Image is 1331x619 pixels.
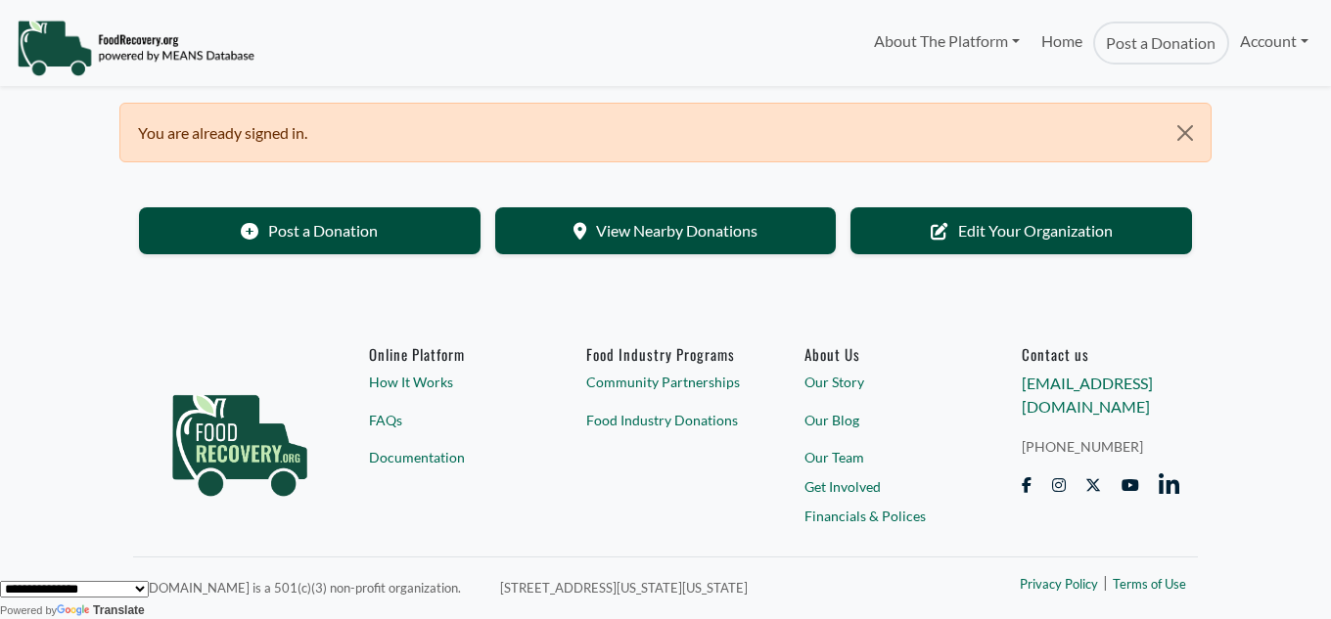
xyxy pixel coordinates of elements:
[152,345,328,531] img: food_recovery_green_logo-76242d7a27de7ed26b67be613a865d9c9037ba317089b267e0515145e5e51427.png
[139,207,481,254] a: Post a Donation
[1031,22,1093,65] a: Home
[145,575,477,598] p: [DOMAIN_NAME] is a 501(c)(3) non-profit organization.
[862,22,1030,61] a: About The Platform
[369,410,527,430] a: FAQs
[804,410,962,430] a: Our Blog
[17,19,254,77] img: NavigationLogo_FoodRecovery-91c16205cd0af1ed486a0f1a7774a6544ea792ac00100771e7dd3ec7c0e58e41.png
[1020,575,1098,595] a: Privacy Policy
[1229,22,1319,61] a: Account
[586,372,744,392] a: Community Partnerships
[369,372,527,392] a: How It Works
[369,345,527,363] h6: Online Platform
[1161,104,1211,162] button: Close
[586,410,744,430] a: Food Industry Donations
[804,447,962,467] a: Our Team
[500,575,920,598] p: [STREET_ADDRESS][US_STATE][US_STATE]
[1022,374,1153,416] a: [EMAIL_ADDRESS][DOMAIN_NAME]
[804,506,962,526] a: Financials & Polices
[804,372,962,392] a: Our Story
[369,447,527,467] a: Documentation
[1113,575,1186,595] a: Terms of Use
[1022,345,1179,363] h6: Contact us
[850,207,1192,254] a: Edit Your Organization
[1022,436,1179,457] a: [PHONE_NUMBER]
[804,345,962,363] a: About Us
[804,476,962,497] a: Get Involved
[57,604,93,618] img: Google Translate
[1103,570,1108,594] span: |
[1093,22,1228,65] a: Post a Donation
[119,103,1212,162] div: You are already signed in.
[586,345,744,363] h6: Food Industry Programs
[57,603,145,617] a: Translate
[495,207,837,254] a: View Nearby Donations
